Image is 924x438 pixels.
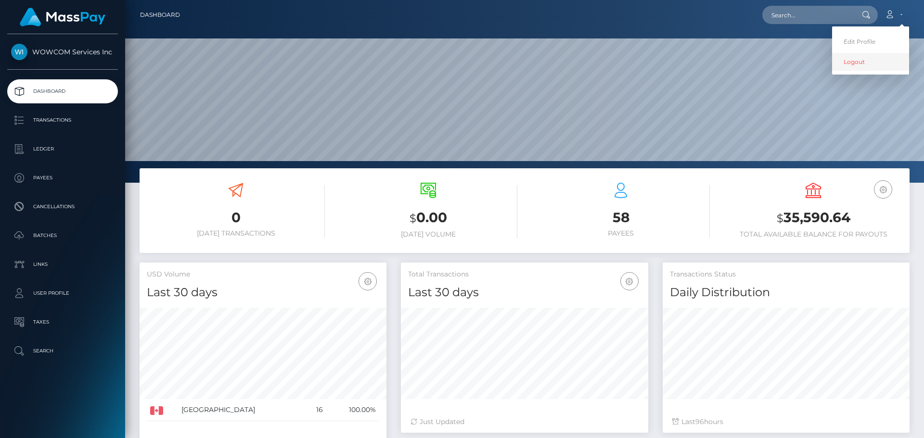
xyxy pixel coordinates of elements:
[7,195,118,219] a: Cancellations
[305,399,326,421] td: 16
[11,257,114,272] p: Links
[7,224,118,248] a: Batches
[832,53,909,71] a: Logout
[140,5,180,25] a: Dashboard
[7,108,118,132] a: Transactions
[7,252,118,276] a: Links
[777,212,783,225] small: $
[408,284,641,301] h4: Last 30 days
[147,284,379,301] h4: Last 30 days
[11,142,114,156] p: Ledger
[7,48,118,56] span: WOWCOM Services Inc
[20,8,105,26] img: MassPay Logo
[11,344,114,358] p: Search
[339,230,517,238] h6: [DATE] Volume
[147,270,379,279] h5: USD Volume
[724,230,902,238] h6: Total Available Balance for Payouts
[339,208,517,228] h3: 0.00
[178,399,305,421] td: [GEOGRAPHIC_DATA]
[670,270,902,279] h5: Transactions Status
[670,284,902,301] h4: Daily Distribution
[11,200,114,214] p: Cancellations
[532,208,710,227] h3: 58
[410,212,416,225] small: $
[7,281,118,305] a: User Profile
[11,84,114,99] p: Dashboard
[11,315,114,329] p: Taxes
[408,270,641,279] h5: Total Transactions
[11,113,114,127] p: Transactions
[672,417,900,427] div: Last hours
[7,79,118,103] a: Dashboard
[411,417,638,427] div: Just Updated
[532,229,710,238] h6: Payees
[11,228,114,243] p: Batches
[147,208,325,227] h3: 0
[762,6,853,24] input: Search...
[150,406,163,415] img: CA.png
[11,171,114,185] p: Payees
[7,137,118,161] a: Ledger
[832,33,909,50] a: Edit Profile
[326,399,380,421] td: 100.00%
[147,229,325,238] h6: [DATE] Transactions
[11,286,114,300] p: User Profile
[724,208,902,228] h3: 35,590.64
[7,339,118,363] a: Search
[7,166,118,190] a: Payees
[7,310,118,334] a: Taxes
[695,417,704,426] span: 96
[11,44,27,60] img: WOWCOM Services Inc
